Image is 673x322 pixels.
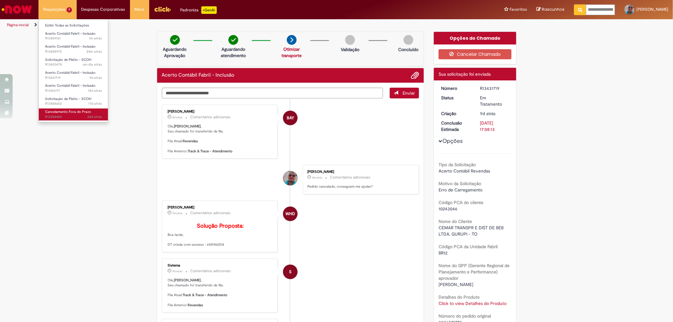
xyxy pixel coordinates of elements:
[289,264,292,279] span: S
[86,49,102,54] time: 28/08/2025 16:06:08
[286,206,295,221] span: WHD
[287,35,297,45] img: arrow-next.png
[330,175,370,180] small: Comentários adicionais
[398,46,418,53] p: Concluído
[173,211,183,215] time: 20/08/2025 14:27:00
[480,111,495,116] time: 20/08/2025 10:55:30
[39,43,108,55] a: Aberto R13458972 : Acerto Contábil Fabril - Inclusão
[436,120,475,132] dt: Conclusão Estimada
[542,6,564,12] span: Rascunhos
[281,46,302,58] a: Otimizar transporte
[411,71,419,79] button: Adicionar anexos
[168,206,273,209] div: [PERSON_NAME]
[191,114,231,120] small: Comentários adicionais
[45,49,102,54] span: R13458972
[45,57,91,62] span: Solicitação de Pleito - SCOH
[45,75,102,80] span: R13431719
[312,176,322,179] span: 8d atrás
[191,210,231,216] small: Comentários adicionais
[45,83,96,88] span: Acerto Contábil Fabril - Inclusão
[43,6,65,13] span: Requisições
[89,75,102,80] time: 20/08/2025 10:55:34
[173,269,183,273] span: 9d atrás
[439,301,506,306] a: Click to view Detalhes do Produto
[439,168,490,174] span: Acerto Contábil Revendas
[168,124,273,154] p: Olá, , Seu chamado foi transferido de fila. Fila Atual: Fila Anterior:
[228,35,238,45] img: check-circle-green.png
[170,35,180,45] img: check-circle-green.png
[180,6,217,14] div: Padroniza
[81,6,125,13] span: Despesas Corporativas
[5,19,444,31] ul: Trilhas de página
[439,294,480,300] b: Detalhes do Produto
[45,109,91,114] span: Cancelamento Fora do Prazo
[88,88,102,93] span: 15d atrás
[439,49,511,59] button: Cancelar Chamado
[39,56,108,68] a: Aberto R13453478 : Solicitação de Pleito - SCOH
[510,6,527,13] span: Favoritos
[191,268,231,274] small: Comentários adicionais
[45,62,102,67] span: R13453478
[173,115,183,119] span: 8d atrás
[162,88,383,98] textarea: Digite sua mensagem aqui...
[39,82,108,94] a: Aberto R13416171 : Acerto Contábil Fabril - Inclusão
[160,46,190,59] p: Aguardando Aprovação
[201,6,217,14] p: +GenAi
[436,110,475,117] dt: Criação
[87,114,102,119] span: 24d atrás
[439,313,491,319] b: Número do pedido original
[173,269,183,273] time: 20/08/2025 13:47:44
[197,222,244,230] b: Solução Proposta:
[45,31,96,36] span: Acerto Contábil Fabril - Inclusão
[183,293,228,297] b: Track & Trace - Atendimento
[45,44,96,49] span: Acerto Contábil Fabril - Inclusão
[88,88,102,93] time: 14/08/2025 08:36:26
[436,85,475,91] dt: Número
[439,225,505,237] span: CEMAR TRANSPR E DIST DE BEB LTDA, GURUPI - TO
[183,139,198,143] b: Revendas
[480,120,509,132] div: [DATE] 17:08:13
[39,69,108,81] a: Aberto R13431719 : Acerto Contábil Fabril - Inclusão
[89,75,102,80] span: 9d atrás
[404,35,413,45] img: img-circle-grey.png
[168,264,273,267] div: Sistema
[480,95,509,107] div: Em Tratamento
[45,97,91,101] span: Solicitação de Pleito - SCOH
[439,71,491,77] span: Sua solicitação foi enviada
[168,223,273,247] p: Boa tarde, DT criada com sucesso : 6101962514
[67,7,72,13] span: 7
[168,278,273,307] p: Olá, , Seu chamado foi transferido de fila. Fila Atual: Fila Anterior:
[439,263,510,281] b: Nome do GPP (Gerente Regional de Planejamento e Performance) aprovador
[439,187,482,193] span: Erro de Carregamento
[636,7,668,12] span: [PERSON_NAME]
[45,114,102,120] span: R13354459
[403,90,415,96] span: Enviar
[312,176,322,179] time: 21/08/2025 14:39:35
[436,95,475,101] dt: Status
[174,278,201,283] b: [PERSON_NAME]
[307,170,412,174] div: [PERSON_NAME]
[162,73,234,78] h2: Acerto Contábil Fabril - Inclusão Histórico de tíquete
[39,30,108,42] a: Aberto R13459161 : Acerto Contábil Fabril - Inclusão
[218,46,249,59] p: Aguardando atendimento
[45,101,102,106] span: R13404652
[88,101,102,106] time: 12/08/2025 15:43:14
[168,110,273,114] div: [PERSON_NAME]
[439,206,458,212] span: 10243046
[439,200,483,205] b: Código PCA do cliente
[480,85,509,91] div: R13431719
[439,219,472,224] b: Nome do Cliente
[307,184,412,189] p: Pedido cancelado, conseguem me ajudar?
[439,282,473,287] span: [PERSON_NAME]
[439,250,447,256] span: BR12
[45,88,102,93] span: R13416171
[83,62,102,67] time: 27/08/2025 16:14:02
[574,4,586,15] button: Pesquisar
[89,36,102,41] time: 28/08/2025 16:28:58
[283,111,298,125] div: Bruno Americo Yuji Fujimoto
[536,7,564,13] a: Rascunhos
[287,110,294,126] span: BAY
[89,36,102,41] span: 1m atrás
[188,149,233,154] b: Track & Trace - Atendimento
[173,115,183,119] time: 21/08/2025 14:59:21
